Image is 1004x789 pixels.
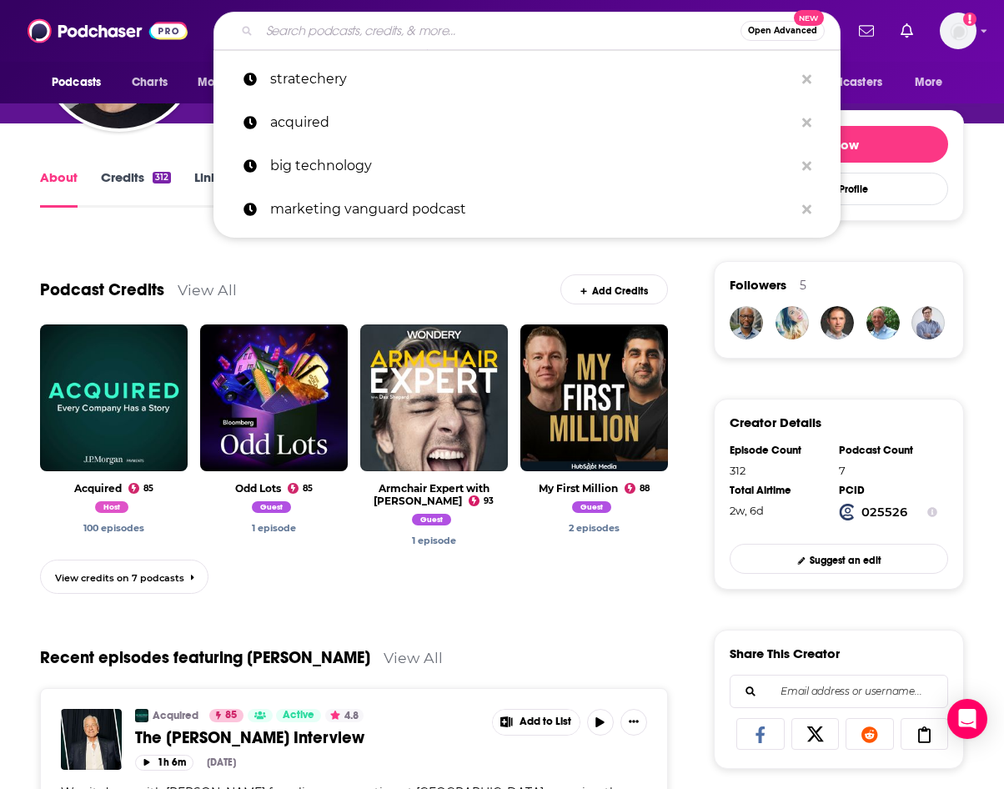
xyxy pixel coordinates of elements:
[213,188,841,231] a: marketing vanguard podcast
[135,727,364,748] span: The [PERSON_NAME] Interview
[520,716,571,728] span: Add to List
[736,718,785,750] a: Share on Facebook
[940,13,976,49] img: User Profile
[776,306,809,339] img: TinaMarieTrimpert
[625,483,650,494] a: 88
[288,483,313,494] a: 85
[748,27,817,35] span: Open Advanced
[730,415,821,430] h3: Creator Details
[40,279,164,300] a: Podcast Credits
[915,71,943,94] span: More
[61,709,122,770] a: The Jamie Dimon Interview
[178,281,237,299] a: View All
[52,71,101,94] span: Podcasts
[194,169,223,208] a: Links
[730,277,786,293] span: Followers
[894,17,920,45] a: Show notifications dropdown
[270,188,794,231] p: marketing vanguard podcast
[839,504,856,520] img: Podchaser Creator ID logo
[839,444,937,457] div: Podcast Count
[252,504,295,515] a: Ben Gilbert
[209,709,243,722] a: 85
[252,522,296,534] a: Ben Gilbert
[539,482,618,495] a: My First Million
[412,535,456,546] a: Ben Gilbert
[821,306,854,339] img: gpritchard5
[963,13,976,26] svg: Add a profile image
[794,10,824,26] span: New
[270,101,794,144] p: acquired
[572,501,611,513] span: Guest
[911,306,945,339] img: drew
[493,710,580,735] button: Show More Button
[213,58,841,101] a: stratechery
[947,699,987,739] div: Open Intercom Messenger
[153,709,198,722] a: Acquired
[207,756,236,768] div: [DATE]
[283,707,314,724] span: Active
[469,495,494,506] a: 93
[740,21,825,41] button: Open AdvancedNew
[235,482,281,495] a: Odd Lots
[730,544,948,573] a: Suggest an edit
[839,484,937,497] div: PCID
[412,516,455,528] a: Ben Gilbert
[95,504,133,515] a: Ben Gilbert
[903,67,964,98] button: open menu
[940,13,976,49] span: Logged in as samanthawu
[730,306,763,339] img: MrAdEdwards
[730,444,828,457] div: Episode Count
[213,101,841,144] a: acquired
[259,18,740,44] input: Search podcasts, credits, & more...
[374,482,489,507] a: Armchair Expert with Dax Shepard
[852,17,881,45] a: Show notifications dropdown
[927,504,937,520] button: Show Info
[270,58,794,101] p: stratechery
[135,727,480,748] a: The [PERSON_NAME] Interview
[135,755,193,771] button: 1h 6m
[484,498,494,505] span: 93
[135,709,148,722] img: Acquired
[940,13,976,49] button: Show profile menu
[730,504,764,517] span: 500 hours, 11 minutes, 42 seconds
[121,67,178,98] a: Charts
[560,274,668,304] a: Add Credits
[95,501,128,513] span: Host
[40,647,370,668] a: Recent episodes featuring [PERSON_NAME]
[620,709,647,736] button: Show More Button
[83,522,144,534] a: Ben Gilbert
[412,514,451,525] span: Guest
[730,675,948,708] div: Search followers
[55,572,184,584] span: View credits on 7 podcasts
[198,71,257,94] span: Monitoring
[800,278,806,293] div: 5
[572,504,615,515] a: Ben Gilbert
[802,71,882,94] span: For Podcasters
[866,306,900,339] img: harold_solomon
[40,67,123,98] button: open menu
[132,71,168,94] span: Charts
[384,649,443,666] a: View All
[213,12,841,50] div: Search podcasts, credits, & more...
[40,169,78,208] a: About
[730,484,828,497] div: Total Airtime
[901,718,949,750] a: Copy Link
[730,464,828,477] div: 312
[143,485,153,492] span: 85
[839,464,937,477] div: 7
[74,482,122,495] a: Acquired
[153,172,171,183] div: 312
[40,560,208,594] a: View credits on 7 podcasts
[791,718,840,750] a: Share on X/Twitter
[128,483,153,494] a: 85
[640,485,650,492] span: 88
[730,646,840,661] h3: Share This Creator
[213,144,841,188] a: big technology
[846,718,894,750] a: Share on Reddit
[28,15,188,47] img: Podchaser - Follow, Share and Rate Podcasts
[791,67,906,98] button: open menu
